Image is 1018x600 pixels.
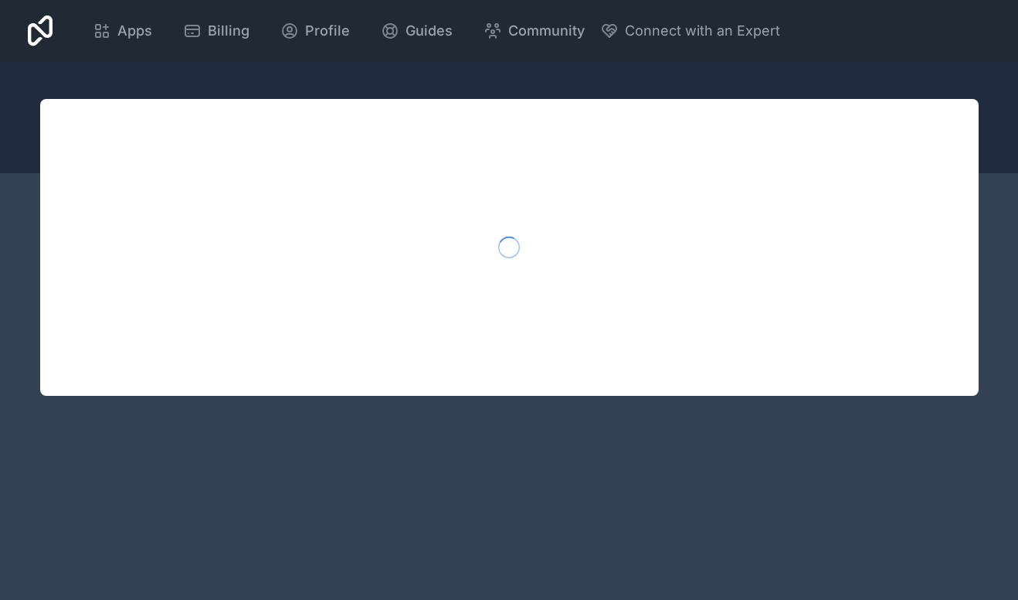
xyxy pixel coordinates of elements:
[305,20,350,42] span: Profile
[471,14,597,48] a: Community
[171,14,262,48] a: Billing
[625,20,780,42] span: Connect with an Expert
[208,20,249,42] span: Billing
[406,20,453,42] span: Guides
[268,14,362,48] a: Profile
[117,20,152,42] span: Apps
[80,14,165,48] a: Apps
[508,20,585,42] span: Community
[368,14,465,48] a: Guides
[600,20,780,42] button: Connect with an Expert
